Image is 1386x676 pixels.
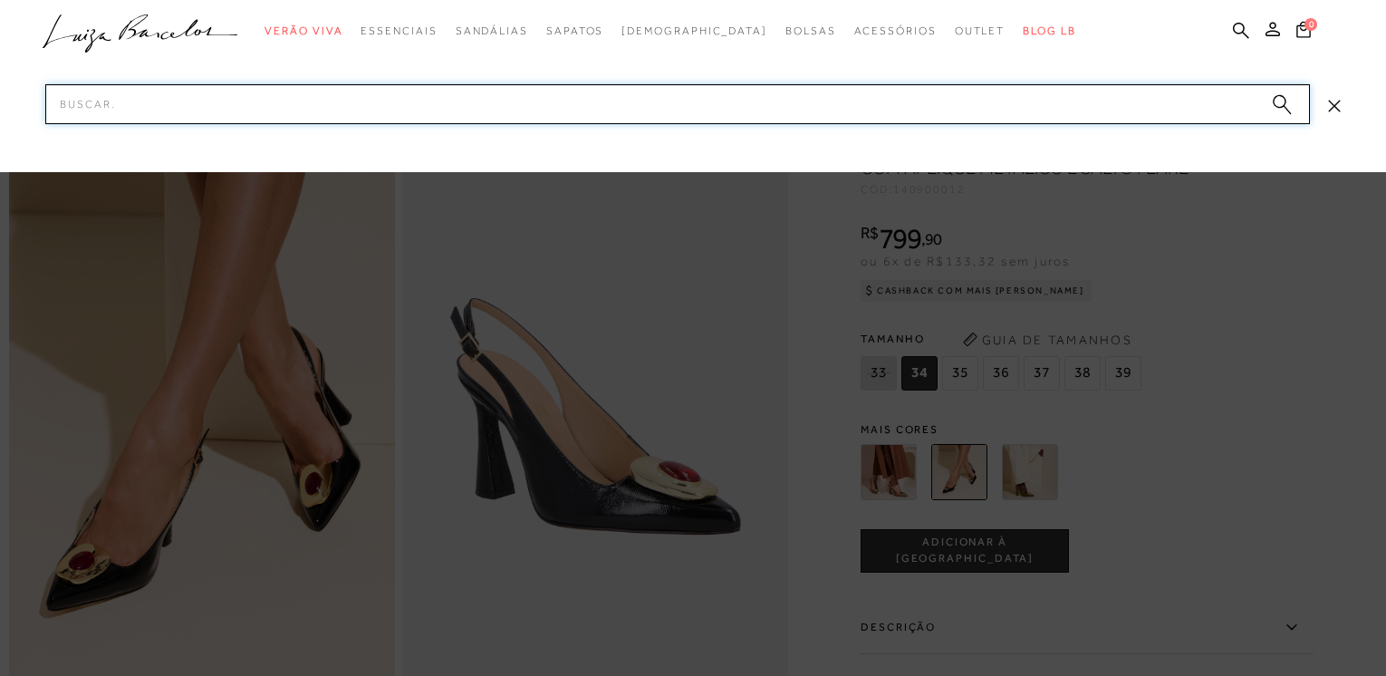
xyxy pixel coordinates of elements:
[1023,24,1075,37] span: BLOG LB
[546,24,603,37] span: Sapatos
[265,14,342,48] a: categoryNavScreenReaderText
[854,14,937,48] a: categoryNavScreenReaderText
[456,24,528,37] span: Sandálias
[265,24,342,37] span: Verão Viva
[456,14,528,48] a: categoryNavScreenReaderText
[785,14,836,48] a: categoryNavScreenReaderText
[361,14,437,48] a: categoryNavScreenReaderText
[621,14,767,48] a: noSubCategoriesText
[1291,20,1316,44] button: 0
[955,14,1006,48] a: categoryNavScreenReaderText
[854,24,937,37] span: Acessórios
[45,84,1310,124] input: Buscar.
[621,24,767,37] span: [DEMOGRAPHIC_DATA]
[955,24,1006,37] span: Outlet
[1304,18,1317,31] span: 0
[785,24,836,37] span: Bolsas
[1023,14,1075,48] a: BLOG LB
[361,24,437,37] span: Essenciais
[546,14,603,48] a: categoryNavScreenReaderText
